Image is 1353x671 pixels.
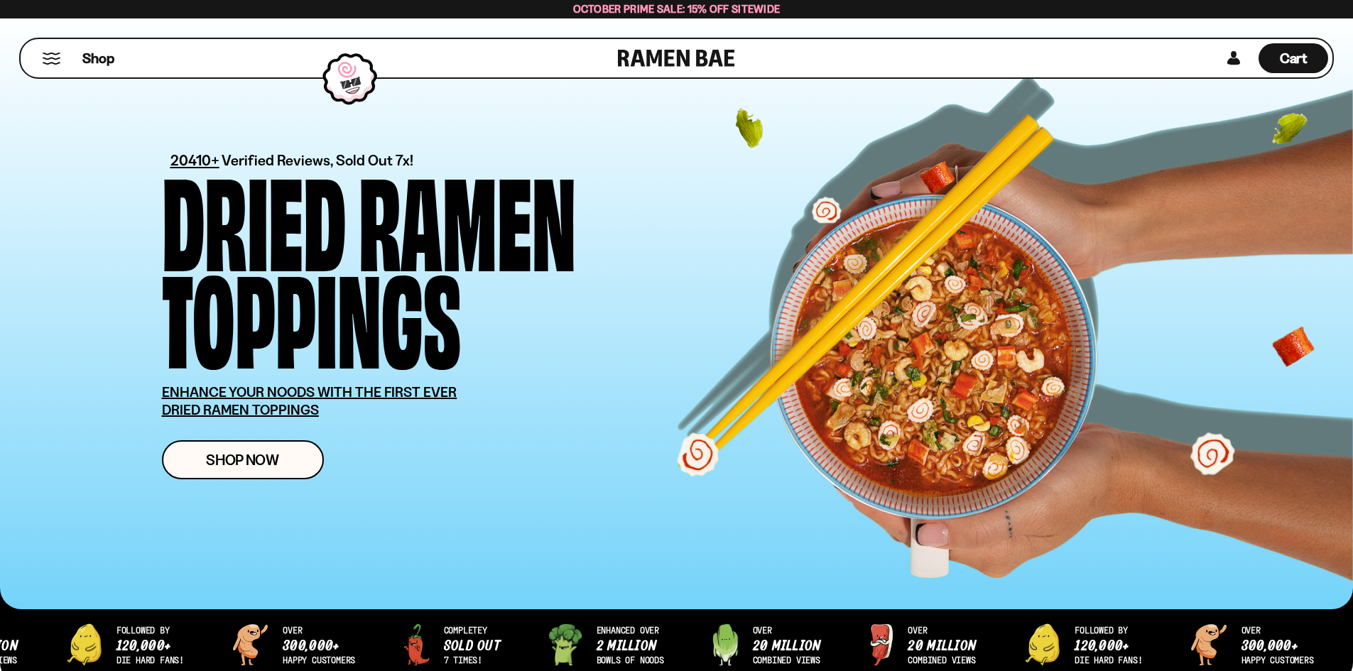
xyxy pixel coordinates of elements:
[82,49,114,68] span: Shop
[162,265,461,362] div: Toppings
[82,43,114,73] a: Shop
[573,2,781,16] span: October Prime Sale: 15% off Sitewide
[359,168,576,265] div: Ramen
[162,383,457,418] u: ENHANCE YOUR NOODS WITH THE FIRST EVER DRIED RAMEN TOPPINGS
[162,440,324,479] a: Shop Now
[206,452,279,467] span: Shop Now
[42,53,61,65] button: Mobile Menu Trigger
[1280,50,1308,67] span: Cart
[1259,39,1328,77] div: Cart
[162,168,346,265] div: Dried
